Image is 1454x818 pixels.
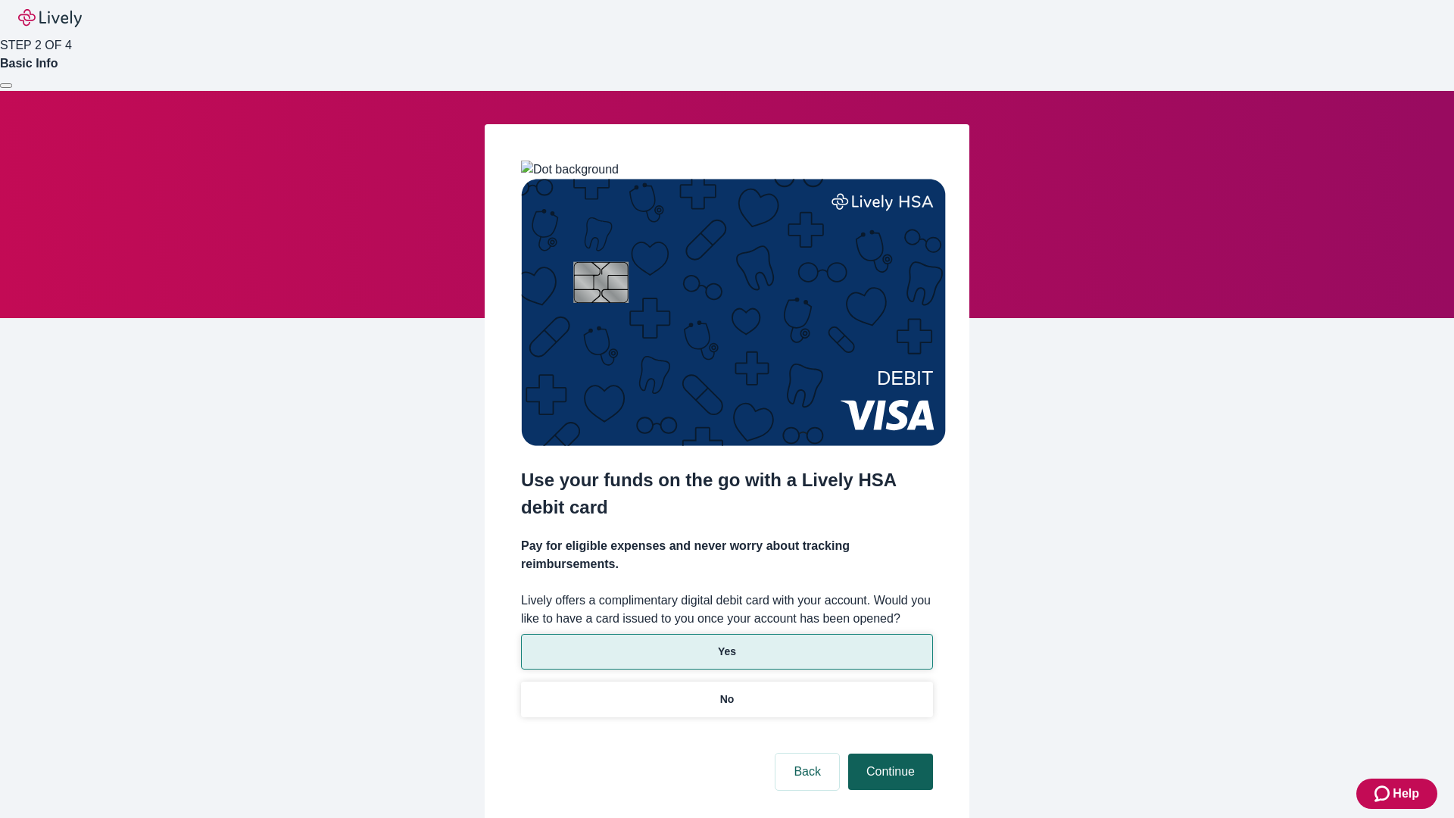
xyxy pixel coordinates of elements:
[775,754,839,790] button: Back
[521,537,933,573] h4: Pay for eligible expenses and never worry about tracking reimbursements.
[521,634,933,670] button: Yes
[848,754,933,790] button: Continue
[718,644,736,660] p: Yes
[720,692,735,707] p: No
[521,179,946,446] img: Debit card
[1374,785,1393,803] svg: Zendesk support icon
[521,161,619,179] img: Dot background
[521,467,933,521] h2: Use your funds on the go with a Lively HSA debit card
[18,9,82,27] img: Lively
[521,682,933,717] button: No
[1393,785,1419,803] span: Help
[1356,779,1437,809] button: Zendesk support iconHelp
[521,592,933,628] label: Lively offers a complimentary digital debit card with your account. Would you like to have a card...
